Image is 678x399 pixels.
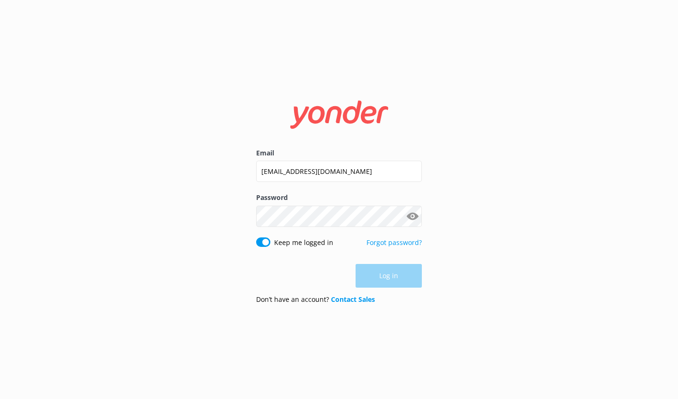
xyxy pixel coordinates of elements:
label: Keep me logged in [274,237,333,248]
a: Contact Sales [331,295,375,304]
input: user@emailaddress.com [256,161,422,182]
label: Email [256,148,422,158]
label: Password [256,192,422,203]
a: Forgot password? [366,238,422,247]
button: Show password [403,207,422,226]
p: Don’t have an account? [256,294,375,305]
